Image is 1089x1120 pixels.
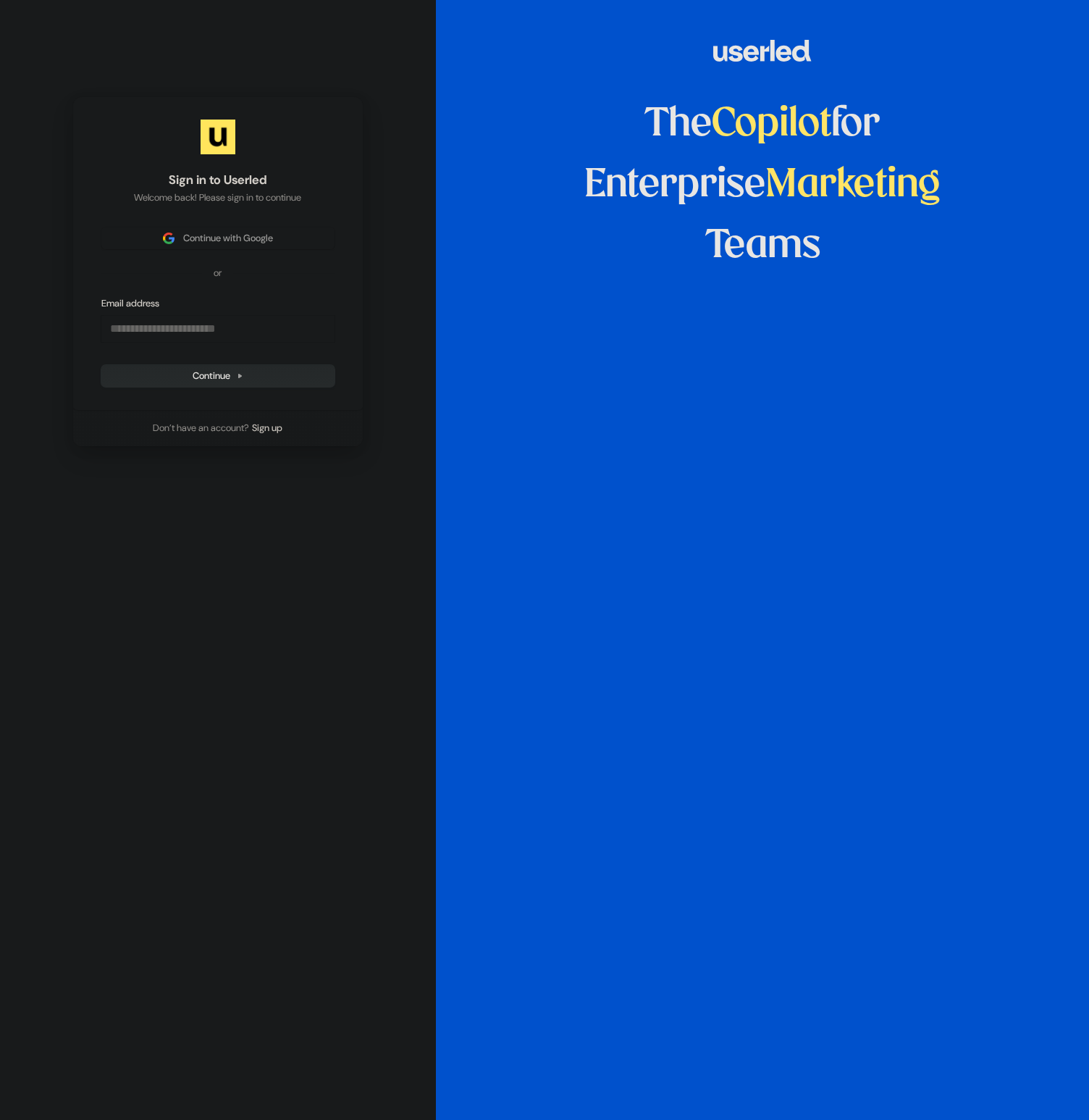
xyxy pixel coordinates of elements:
[101,297,159,310] label: Email address
[214,267,222,280] p: or
[101,227,335,249] button: Sign in with GoogleContinue with Google
[153,422,249,435] span: Don’t have an account?
[765,167,941,204] span: Marketing
[193,369,243,383] span: Continue
[201,120,235,154] img: Userled
[712,106,831,143] span: Copilot
[163,233,175,244] img: Sign in with Google
[101,191,335,204] p: Welcome back! Please sign in to continue
[537,94,989,277] h1: The for Enterprise Teams
[101,172,335,189] h1: Sign in to Userled
[183,232,273,245] span: Continue with Google
[101,365,335,387] button: Continue
[252,422,282,435] a: Sign up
